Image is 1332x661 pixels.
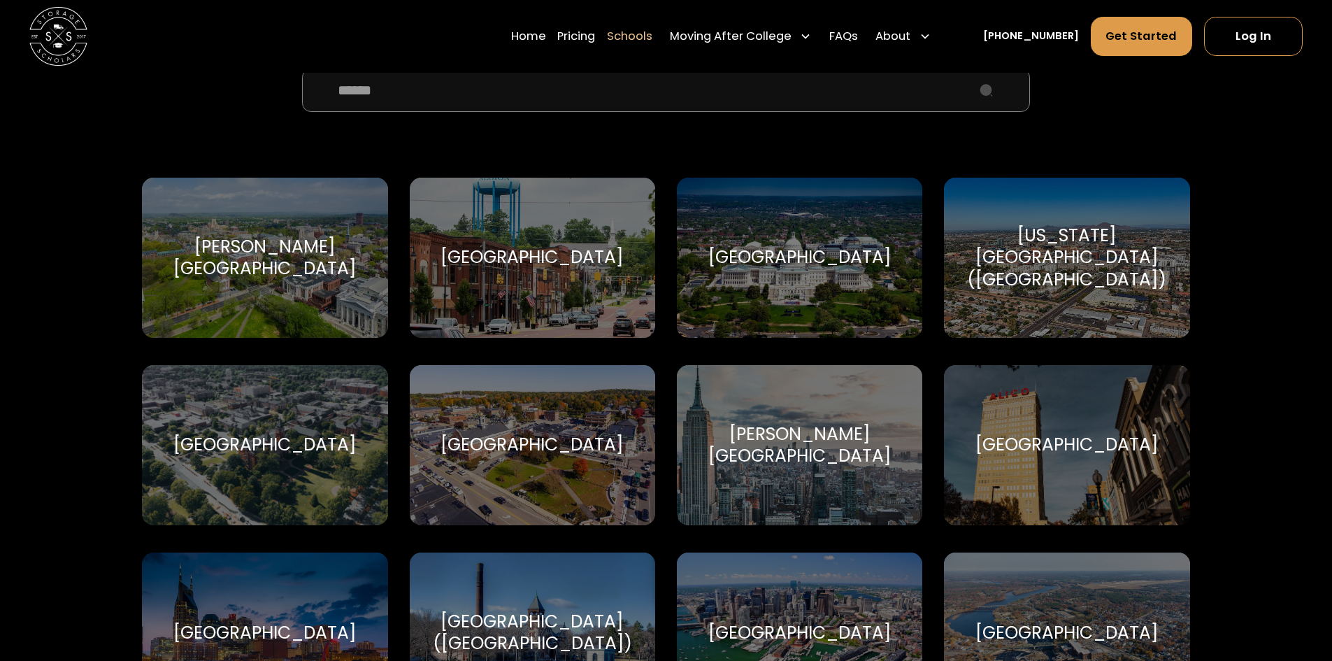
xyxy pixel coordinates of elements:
[677,178,922,338] a: Go to selected school
[441,434,624,455] div: [GEOGRAPHIC_DATA]
[1204,17,1303,56] a: Log In
[677,365,922,525] a: Go to selected school
[944,365,1189,525] a: Go to selected school
[983,29,1079,44] a: [PHONE_NUMBER]
[159,236,370,279] div: [PERSON_NAME][GEOGRAPHIC_DATA]
[410,365,655,525] a: Go to selected school
[975,622,1159,644] div: [GEOGRAPHIC_DATA]
[961,225,1172,290] div: [US_STATE][GEOGRAPHIC_DATA] ([GEOGRAPHIC_DATA])
[441,246,624,268] div: [GEOGRAPHIC_DATA]
[870,16,937,57] div: About
[173,434,357,455] div: [GEOGRAPHIC_DATA]
[670,28,792,45] div: Moving After College
[944,178,1189,338] a: Go to selected school
[142,178,387,338] a: Go to selected school
[875,28,910,45] div: About
[427,611,638,654] div: [GEOGRAPHIC_DATA] ([GEOGRAPHIC_DATA])
[694,423,905,467] div: [PERSON_NAME][GEOGRAPHIC_DATA]
[829,16,858,57] a: FAQs
[607,16,652,57] a: Schools
[29,7,87,65] img: Storage Scholars main logo
[708,622,891,644] div: [GEOGRAPHIC_DATA]
[975,434,1159,455] div: [GEOGRAPHIC_DATA]
[511,16,546,57] a: Home
[1091,17,1193,56] a: Get Started
[557,16,595,57] a: Pricing
[664,16,818,57] div: Moving After College
[410,178,655,338] a: Go to selected school
[708,246,891,268] div: [GEOGRAPHIC_DATA]
[142,365,387,525] a: Go to selected school
[173,622,357,644] div: [GEOGRAPHIC_DATA]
